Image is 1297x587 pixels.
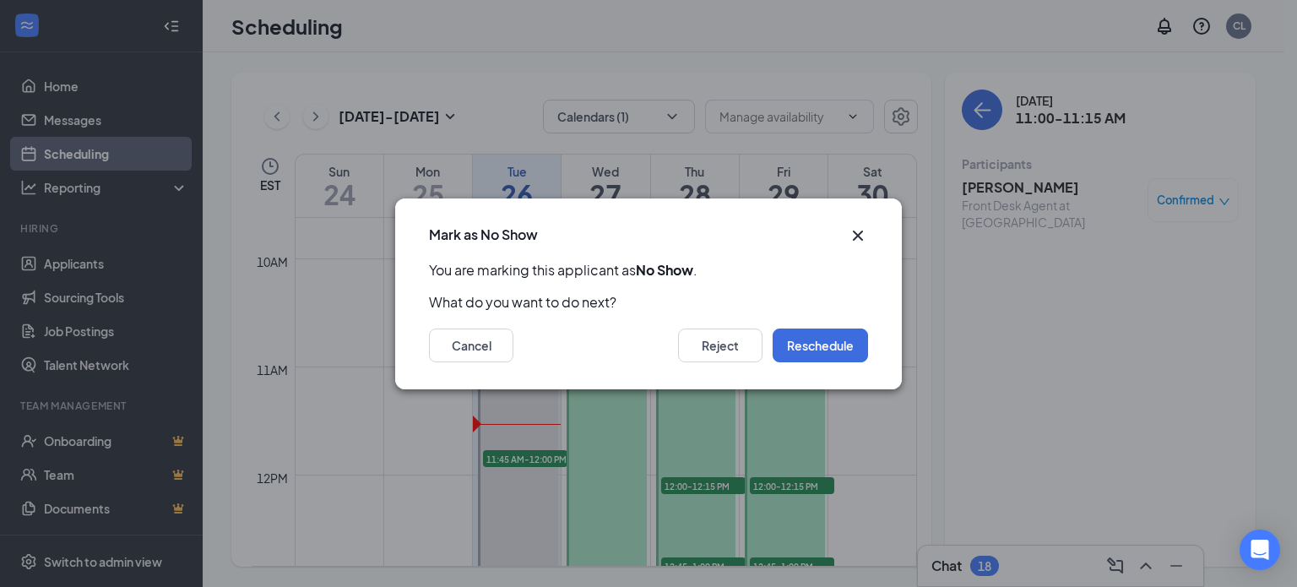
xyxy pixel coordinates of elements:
button: Reschedule [773,329,868,362]
b: No Show [636,261,693,279]
p: What do you want to do next? [429,293,868,312]
h3: Mark as No Show [429,226,538,244]
p: You are marking this applicant as . [429,261,868,280]
div: Open Intercom Messenger [1240,530,1280,570]
button: Close [848,226,868,246]
button: Reject [678,329,762,362]
svg: Cross [848,226,868,246]
button: Cancel [429,329,513,362]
